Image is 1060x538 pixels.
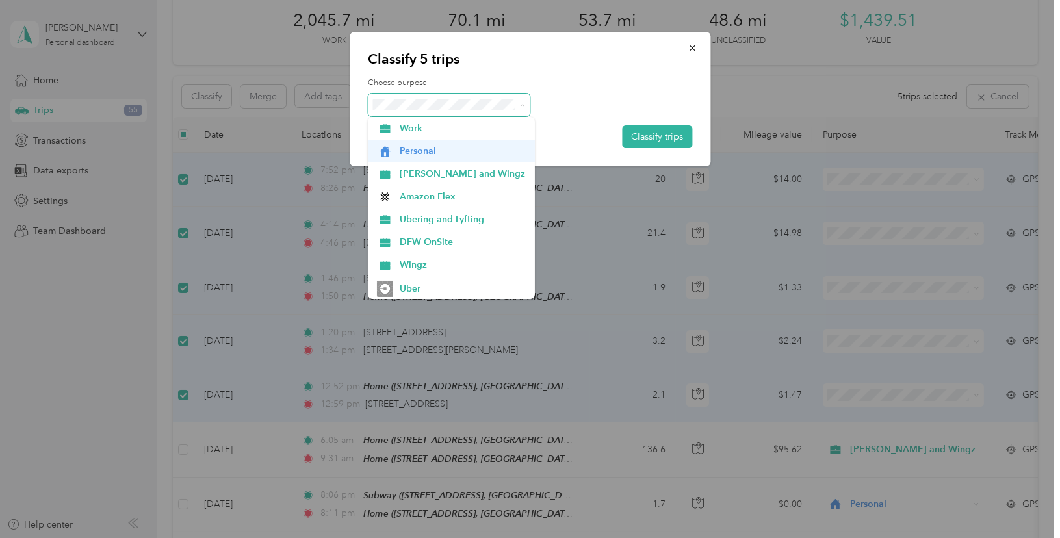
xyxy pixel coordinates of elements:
span: [PERSON_NAME] and Wingz [400,167,526,181]
span: Ubering and Lyfting [400,212,526,226]
span: Amazon Flex [400,190,526,203]
span: Uber [400,282,526,296]
span: Work [400,122,526,135]
button: Classify trips [622,125,692,148]
iframe: Everlance-gr Chat Button Frame [987,465,1060,538]
p: Classify 5 trips [368,50,692,68]
span: Personal [400,144,526,158]
label: Choose purpose [368,77,692,89]
img: Legacy Icon [Uber] [377,281,393,297]
span: Wingz [400,258,526,272]
span: DFW OnSite [400,235,526,249]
